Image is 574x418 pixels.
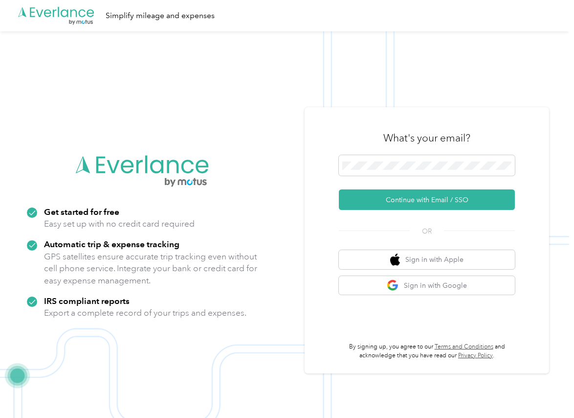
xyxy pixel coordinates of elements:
[44,296,130,306] strong: IRS compliant reports
[44,218,195,230] p: Easy set up with no credit card required
[44,307,246,319] p: Export a complete record of your trips and expenses.
[339,189,515,210] button: Continue with Email / SSO
[44,207,119,217] strong: Get started for free
[339,250,515,269] button: apple logoSign in with Apple
[44,239,179,249] strong: Automatic trip & expense tracking
[435,343,493,350] a: Terms and Conditions
[106,10,215,22] div: Simplify mileage and expenses
[410,226,444,236] span: OR
[390,254,400,266] img: apple logo
[339,343,515,360] p: By signing up, you agree to our and acknowledge that you have read our .
[339,276,515,295] button: google logoSign in with Google
[383,131,470,145] h3: What's your email?
[458,352,493,359] a: Privacy Policy
[519,363,574,418] iframe: Everlance-gr Chat Button Frame
[44,251,258,287] p: GPS satellites ensure accurate trip tracking even without cell phone service. Integrate your bank...
[387,279,399,292] img: google logo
